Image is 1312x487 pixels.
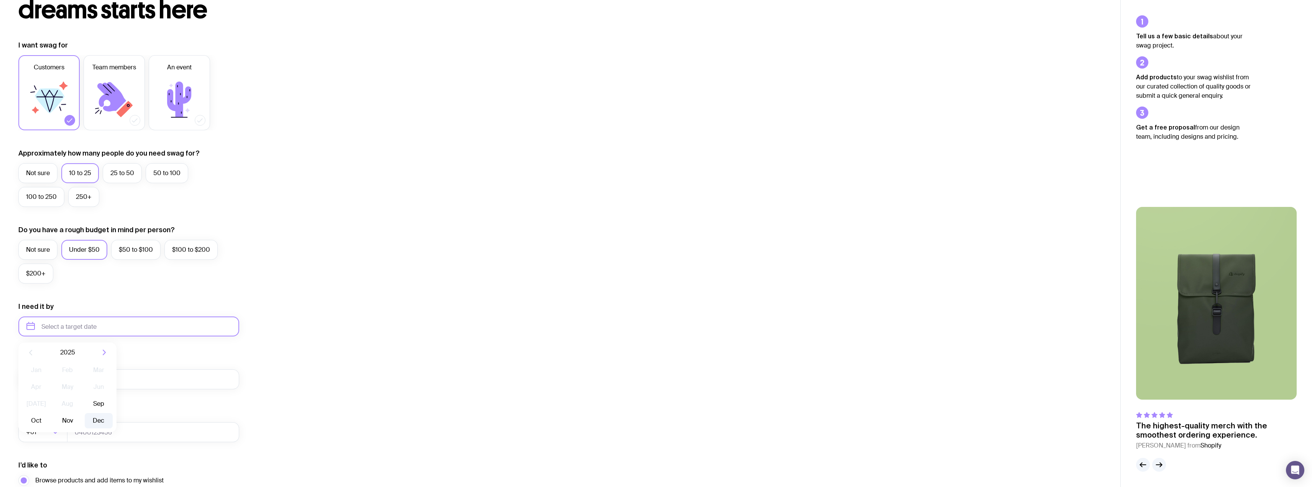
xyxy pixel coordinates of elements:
[92,63,136,72] span: Team members
[18,264,53,284] label: $200+
[18,163,57,183] label: Not sure
[111,240,161,260] label: $50 to $100
[1136,74,1177,80] strong: Add products
[85,396,113,412] button: Sep
[18,240,57,260] label: Not sure
[38,422,50,442] input: Search for option
[53,413,81,428] button: Nov
[18,302,54,311] label: I need it by
[1136,72,1251,100] p: to your swag wishlist from our curated collection of quality goods or submit a quick general enqu...
[61,240,107,260] label: Under $50
[22,379,50,395] button: Apr
[18,187,64,207] label: 100 to 250
[85,362,113,378] button: Mar
[18,225,175,234] label: Do you have a rough budget in mind per person?
[22,396,50,412] button: [DATE]
[22,413,50,428] button: Oct
[67,422,239,442] input: 0400123456
[1286,461,1304,479] div: Open Intercom Messenger
[53,362,81,378] button: Feb
[1136,33,1213,39] strong: Tell us a few basic details
[1136,31,1251,50] p: about your swag project.
[167,63,192,72] span: An event
[18,369,239,389] input: you@email.com
[1136,123,1251,141] p: from our design team, including designs and pricing.
[1200,441,1221,449] span: Shopify
[18,149,200,158] label: Approximately how many people do you need swag for?
[18,461,47,470] label: I’d like to
[1136,441,1297,450] cite: [PERSON_NAME] from
[85,413,113,428] button: Dec
[103,163,142,183] label: 25 to 50
[22,362,50,378] button: Jan
[35,476,164,485] span: Browse products and add items to my wishlist
[1136,124,1195,131] strong: Get a free proposal
[85,379,113,395] button: Jun
[18,316,239,336] input: Select a target date
[26,422,38,442] span: +61
[53,379,81,395] button: May
[18,422,67,442] div: Search for option
[53,396,81,412] button: Aug
[164,240,218,260] label: $100 to $200
[61,163,99,183] label: 10 to 25
[34,63,64,72] span: Customers
[146,163,188,183] label: 50 to 100
[60,348,75,357] span: 2025
[68,187,99,207] label: 250+
[18,41,68,50] label: I want swag for
[1136,421,1297,439] p: The highest-quality merch with the smoothest ordering experience.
